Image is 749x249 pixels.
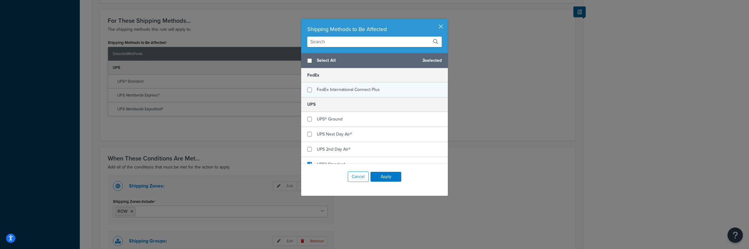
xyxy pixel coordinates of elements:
[348,172,369,182] button: Cancel
[301,68,448,82] h5: FedEx
[317,146,351,152] span: UPS 2nd Day Air®
[317,116,343,122] span: UPS® Ground
[301,97,448,112] h5: UPS
[317,86,380,93] span: FedEx International Connect Plus
[307,37,442,47] input: Search
[317,131,352,137] span: UPS Next Day Air®
[371,172,401,182] button: Apply
[317,56,417,65] span: Select All
[317,161,345,168] span: UPS® Standard
[307,25,442,34] div: Shipping Methods to Be Affected
[301,53,448,68] div: 3 selected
